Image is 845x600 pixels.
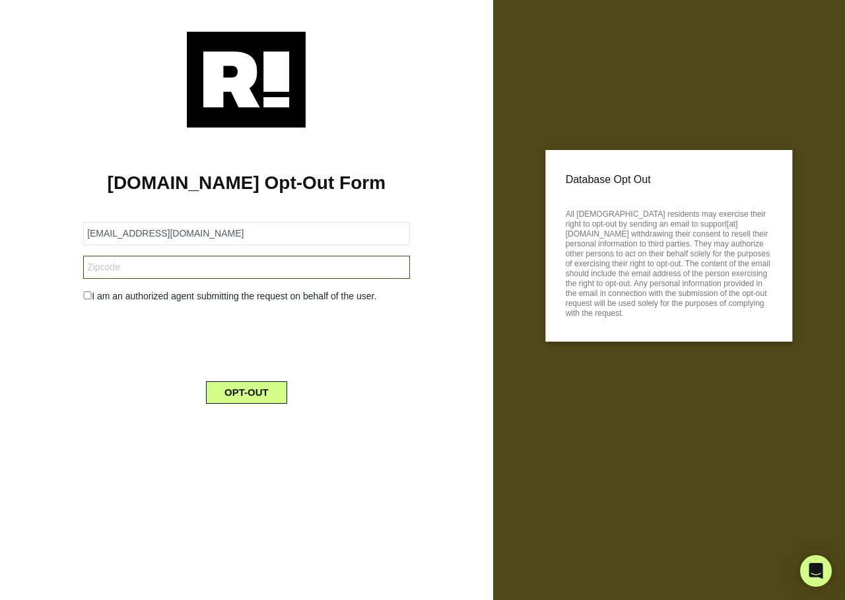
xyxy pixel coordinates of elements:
[83,222,409,245] input: Email Address
[566,170,772,190] p: Database Opt Out
[146,314,347,365] iframe: reCAPTCHA
[187,32,306,128] img: Retention.com
[566,206,772,319] p: All [DEMOGRAPHIC_DATA] residents may exercise their right to opt-out by sending an email to suppo...
[20,172,473,194] h1: [DOMAIN_NAME] Opt-Out Form
[800,555,832,587] div: Open Intercom Messenger
[83,256,409,279] input: Zipcode
[206,381,287,404] button: OPT-OUT
[73,289,419,303] div: I am an authorized agent submitting the request on behalf of the user.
